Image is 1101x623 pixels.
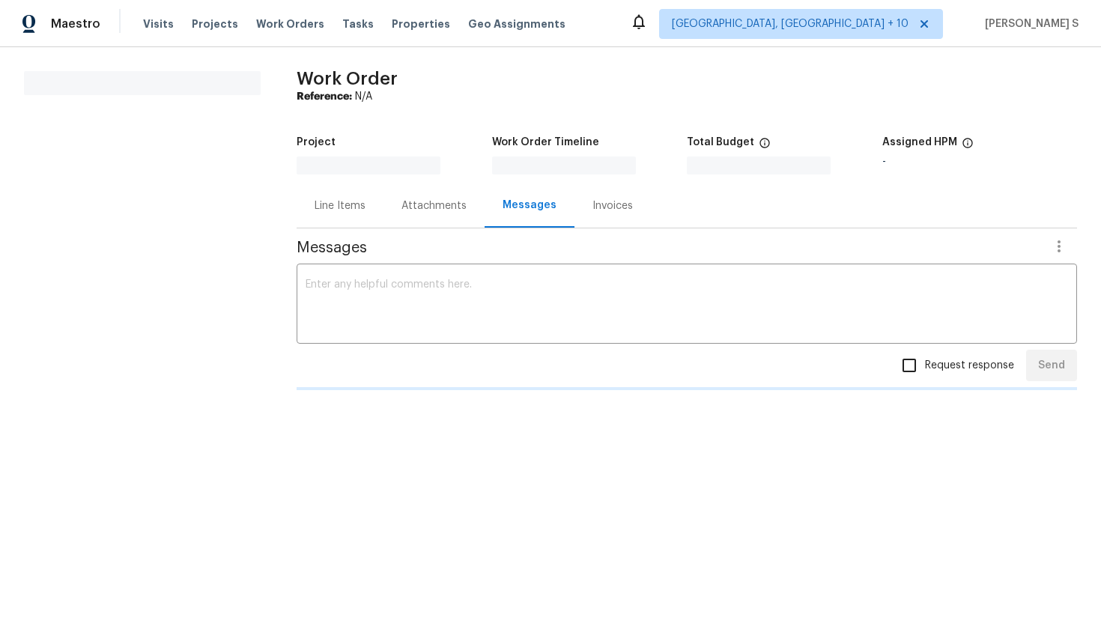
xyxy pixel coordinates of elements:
[192,16,238,31] span: Projects
[882,156,1078,167] div: -
[687,137,754,148] h5: Total Budget
[962,137,974,156] span: The hpm assigned to this work order.
[592,198,633,213] div: Invoices
[492,137,599,148] h5: Work Order Timeline
[468,16,565,31] span: Geo Assignments
[882,137,957,148] h5: Assigned HPM
[392,16,450,31] span: Properties
[297,91,352,102] b: Reference:
[401,198,467,213] div: Attachments
[297,137,336,148] h5: Project
[297,240,1041,255] span: Messages
[342,19,374,29] span: Tasks
[315,198,366,213] div: Line Items
[297,70,398,88] span: Work Order
[979,16,1079,31] span: [PERSON_NAME] S
[297,89,1077,104] div: N/A
[759,137,771,156] span: The total cost of line items that have been proposed by Opendoor. This sum includes line items th...
[51,16,100,31] span: Maestro
[143,16,174,31] span: Visits
[256,16,324,31] span: Work Orders
[672,16,909,31] span: [GEOGRAPHIC_DATA], [GEOGRAPHIC_DATA] + 10
[925,358,1014,374] span: Request response
[503,198,556,213] div: Messages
